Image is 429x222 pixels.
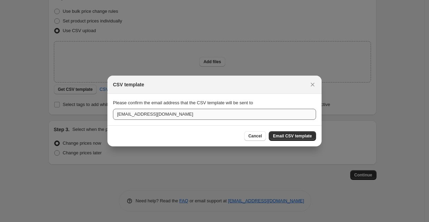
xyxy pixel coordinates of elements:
button: Cancel [244,131,266,141]
button: Email CSV template [269,131,316,141]
span: Email CSV template [273,133,312,139]
button: Close [308,80,317,89]
span: Please confirm the email address that the CSV template will be sent to [113,100,253,105]
span: Cancel [248,133,262,139]
h2: CSV template [113,81,144,88]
